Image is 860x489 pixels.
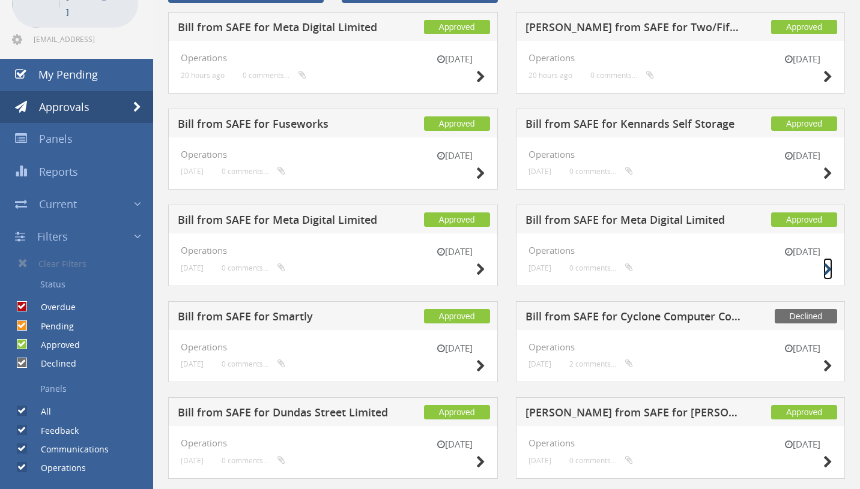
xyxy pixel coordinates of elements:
small: [DATE] [772,149,832,162]
small: 2 comments... [569,359,633,368]
h4: Operations [528,149,833,160]
h4: Operations [181,53,485,63]
span: Approved [771,212,837,227]
span: Approved [424,20,490,34]
h4: Operations [181,245,485,256]
small: [DATE] [425,438,485,451]
small: [DATE] [425,149,485,162]
small: [DATE] [528,456,551,465]
h4: Operations [528,53,833,63]
span: My Pending [38,67,98,82]
h5: Bill from SAFE for Fuseworks [178,118,395,133]
h5: [PERSON_NAME] from SAFE for [PERSON_NAME] & Associates Limited [525,407,743,422]
a: Status [9,274,153,295]
small: 0 comments... [569,167,633,176]
h5: Bill from SAFE for Meta Digital Limited [178,214,395,229]
h5: Bill from SAFE for Dundas Street Limited [178,407,395,422]
small: [DATE] [528,167,551,176]
label: Feedback [29,425,79,437]
label: Approved [29,339,80,351]
small: [DATE] [772,438,832,451]
h4: Operations [181,149,485,160]
h4: Operations [528,245,833,256]
span: Approved [424,405,490,419]
h5: Bill from SAFE for Cyclone Computer Company Ltd [525,311,743,326]
label: Declined [29,358,76,370]
small: [DATE] [425,245,485,258]
small: 0 comments... [222,167,285,176]
small: [DATE] [772,342,832,355]
label: Communications [29,443,109,455]
a: Panels [9,379,153,399]
label: Operations [29,462,86,474]
span: Approved [771,405,837,419]
small: 0 comments... [569,263,633,272]
small: [DATE] [528,263,551,272]
span: [EMAIL_ADDRESS][DOMAIN_NAME] [34,34,136,44]
small: 0 comments... [243,71,306,80]
small: [DATE] [772,245,832,258]
h5: Bill from SAFE for Meta Digital Limited [178,22,395,37]
span: Approved [424,116,490,131]
small: 0 comments... [590,71,654,80]
h4: Operations [181,438,485,448]
small: [DATE] [772,53,832,65]
small: [DATE] [181,359,204,368]
h5: Bill from SAFE for Meta Digital Limited [525,214,743,229]
span: Reports [39,164,78,179]
small: 0 comments... [222,456,285,465]
small: 0 comments... [222,359,285,368]
h4: Operations [181,342,485,352]
h5: Bill from SAFE for Kennards Self Storage [525,118,743,133]
small: [DATE] [181,456,204,465]
span: Approved [424,309,490,323]
small: 0 comments... [222,263,285,272]
h4: Operations [528,342,833,352]
span: Approved [771,116,837,131]
h5: [PERSON_NAME] from SAFE for Two/Fiftyseven [525,22,743,37]
label: Overdue [29,301,76,313]
small: [DATE] [528,359,551,368]
label: Pending [29,320,74,332]
span: Declined [775,309,837,323]
small: [DATE] [425,342,485,355]
span: Approved [424,212,490,227]
small: [DATE] [181,263,204,272]
span: Current [39,197,77,211]
small: [DATE] [181,167,204,176]
a: Clear Filters [9,253,153,274]
span: Filters [37,229,68,244]
span: Approvals [39,100,89,114]
h4: Operations [528,438,833,448]
span: Approved [771,20,837,34]
h5: Bill from SAFE for Smartly [178,311,395,326]
small: 0 comments... [569,456,633,465]
label: All [29,406,51,418]
small: [DATE] [425,53,485,65]
small: 20 hours ago [528,71,572,80]
span: Panels [39,131,73,146]
small: 20 hours ago [181,71,225,80]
